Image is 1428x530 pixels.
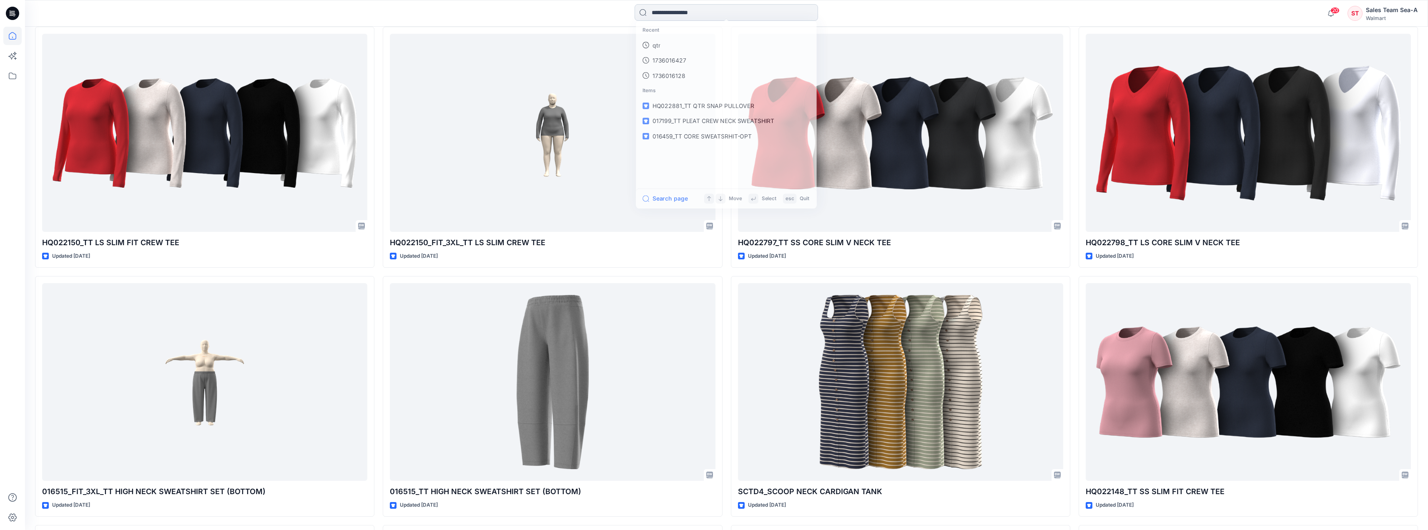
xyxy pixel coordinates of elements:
[738,283,1063,481] a: SCTD4_SCOOP NECK CARDIGAN TANK
[390,34,715,232] a: HQ022150_FIT_3XL_TT LS SLIM CREW TEE
[653,41,660,50] p: qtr
[738,486,1063,497] p: SCTD4_SCOOP NECK CARDIGAN TANK
[390,237,715,249] p: HQ022150_FIT_3XL_TT LS SLIM CREW TEE
[400,501,438,510] p: Updated [DATE]
[653,71,685,80] p: 1736016128
[653,133,752,140] span: 016459_TT CORE SWEATSRHIT-OPT
[738,237,1063,249] p: HQ022797_TT SS CORE SLIM V NECK TEE
[1348,6,1363,21] div: ST
[637,128,815,143] a: 016459_TT CORE SWEATSRHIT-OPT
[653,56,686,65] p: 1736016427
[642,194,688,204] button: Search page
[653,118,774,125] span: 017199_TT PLEAT CREW NECK SWEATSHIRT
[1366,15,1418,21] div: Walmart
[637,113,815,128] a: 017199_TT PLEAT CREW NECK SWEATSHIRT
[637,53,815,68] a: 1736016427
[1086,486,1411,497] p: HQ022148_TT SS SLIM FIT CREW TEE
[1086,237,1411,249] p: HQ022798_TT LS CORE SLIM V NECK TEE
[637,83,815,98] p: Items
[390,486,715,497] p: 016515_TT HIGH NECK SWEATSHIRT SET (BOTTOM)
[1096,252,1134,261] p: Updated [DATE]
[637,23,815,38] p: Recent
[390,283,715,481] a: 016515_TT HIGH NECK SWEATSHIRT SET (BOTTOM)
[786,194,794,203] p: esc
[637,68,815,83] a: 1736016128
[1096,501,1134,510] p: Updated [DATE]
[1330,7,1340,14] span: 20
[42,486,367,497] p: 016515_FIT_3XL_TT HIGH NECK SWEATSHIRT SET (BOTTOM)
[400,252,438,261] p: Updated [DATE]
[1086,34,1411,232] a: HQ022798_TT LS CORE SLIM V NECK TEE
[729,194,742,203] p: Move
[738,34,1063,232] a: HQ022797_TT SS CORE SLIM V NECK TEE
[42,34,367,232] a: HQ022150_TT LS SLIM FIT CREW TEE
[1086,283,1411,481] a: HQ022148_TT SS SLIM FIT CREW TEE
[653,102,754,109] span: HQ022881_TT QTR SNAP PULLOVER
[748,252,786,261] p: Updated [DATE]
[52,501,90,510] p: Updated [DATE]
[800,194,809,203] p: Quit
[42,283,367,481] a: 016515_FIT_3XL_TT HIGH NECK SWEATSHIRT SET (BOTTOM)
[1366,5,1418,15] div: Sales Team Sea-A
[42,237,367,249] p: HQ022150_TT LS SLIM FIT CREW TEE
[52,252,90,261] p: Updated [DATE]
[637,38,815,53] a: qtr
[748,501,786,510] p: Updated [DATE]
[762,194,776,203] p: Select
[637,98,815,113] a: HQ022881_TT QTR SNAP PULLOVER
